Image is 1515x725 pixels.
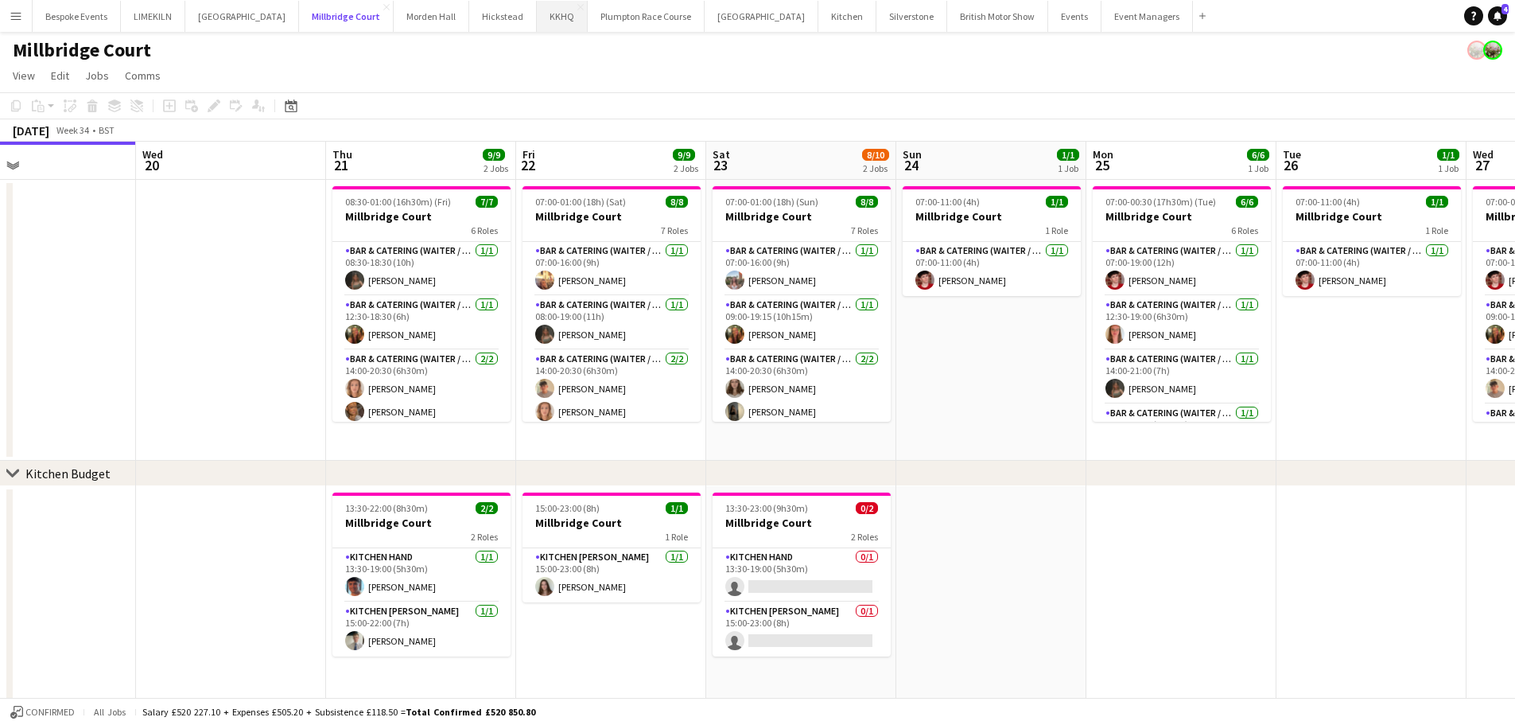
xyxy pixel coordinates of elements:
[1048,1,1101,32] button: Events
[713,186,891,422] div: 07:00-01:00 (18h) (Sun)8/8Millbridge Court7 RolesBar & Catering (Waiter / waitress)1/107:00-16:00...
[13,68,35,83] span: View
[522,147,535,162] span: Fri
[1093,147,1113,162] span: Mon
[856,196,878,208] span: 8/8
[1090,156,1113,174] span: 25
[1248,162,1268,174] div: 1 Job
[332,147,352,162] span: Thu
[535,196,626,208] span: 07:00-01:00 (18h) (Sat)
[99,124,115,136] div: BST
[476,502,498,514] span: 2/2
[121,1,185,32] button: LIMEKILN
[673,149,695,161] span: 9/9
[406,706,535,718] span: Total Confirmed £520 850.80
[851,531,878,543] span: 2 Roles
[588,1,705,32] button: Plumpton Race Course
[471,531,498,543] span: 2 Roles
[1473,147,1494,162] span: Wed
[13,123,49,138] div: [DATE]
[484,162,508,174] div: 2 Jobs
[666,502,688,514] span: 1/1
[863,162,888,174] div: 2 Jobs
[535,502,600,514] span: 15:00-23:00 (8h)
[1283,186,1461,296] div: 07:00-11:00 (4h)1/1Millbridge Court1 RoleBar & Catering (Waiter / waitress)1/107:00-11:00 (4h)[PE...
[713,548,891,602] app-card-role: Kitchen Hand0/113:30-19:00 (5h30m)
[332,548,511,602] app-card-role: Kitchen Hand1/113:30-19:00 (5h30m)[PERSON_NAME]
[1483,41,1502,60] app-user-avatar: Staffing Manager
[710,156,730,174] span: 23
[1470,156,1494,174] span: 27
[522,186,701,422] app-job-card: 07:00-01:00 (18h) (Sat)8/8Millbridge Court7 RolesBar & Catering (Waiter / waitress)1/107:00-16:00...
[8,704,77,721] button: Confirmed
[483,149,505,161] span: 9/9
[332,602,511,657] app-card-role: Kitchen [PERSON_NAME]1/115:00-22:00 (7h)[PERSON_NAME]
[1093,296,1271,350] app-card-role: Bar & Catering (Waiter / waitress)1/112:30-19:00 (6h30m)[PERSON_NAME]
[45,65,76,86] a: Edit
[713,296,891,350] app-card-role: Bar & Catering (Waiter / waitress)1/109:00-19:15 (10h15m)[PERSON_NAME]
[52,124,92,136] span: Week 34
[661,224,688,236] span: 7 Roles
[471,224,498,236] span: 6 Roles
[862,149,889,161] span: 8/10
[1236,196,1258,208] span: 6/6
[537,1,588,32] button: KKHQ
[394,1,469,32] button: Morden Hall
[13,38,151,62] h1: Millbridge Court
[900,156,922,174] span: 24
[903,186,1081,296] app-job-card: 07:00-11:00 (4h)1/1Millbridge Court1 RoleBar & Catering (Waiter / waitress)1/107:00-11:00 (4h)[PE...
[1045,224,1068,236] span: 1 Role
[713,147,730,162] span: Sat
[142,706,535,718] div: Salary £520 227.10 + Expenses £505.20 + Subsistence £118.50 =
[25,707,75,718] span: Confirmed
[725,502,808,514] span: 13:30-23:00 (9h30m)
[1093,186,1271,422] app-job-card: 07:00-00:30 (17h30m) (Tue)6/6Millbridge Court6 RolesBar & Catering (Waiter / waitress)1/107:00-19...
[856,502,878,514] span: 0/2
[674,162,698,174] div: 2 Jobs
[345,502,428,514] span: 13:30-22:00 (8h30m)
[1488,6,1507,25] a: 4
[1247,149,1269,161] span: 6/6
[85,68,109,83] span: Jobs
[522,493,701,602] app-job-card: 15:00-23:00 (8h)1/1Millbridge Court1 RoleKitchen [PERSON_NAME]1/115:00-23:00 (8h)[PERSON_NAME]
[713,493,891,657] app-job-card: 13:30-23:00 (9h30m)0/2Millbridge Court2 RolesKitchen Hand0/113:30-19:00 (5h30m) Kitchen [PERSON_N...
[1101,1,1193,32] button: Event Managers
[1280,156,1301,174] span: 26
[299,1,394,32] button: Millbridge Court
[6,65,41,86] a: View
[1426,196,1448,208] span: 1/1
[851,224,878,236] span: 7 Roles
[1046,196,1068,208] span: 1/1
[332,296,511,350] app-card-role: Bar & Catering (Waiter / waitress)1/112:30-18:30 (6h)[PERSON_NAME]
[332,516,511,530] h3: Millbridge Court
[522,548,701,602] app-card-role: Kitchen [PERSON_NAME]1/115:00-23:00 (8h)[PERSON_NAME]
[1283,209,1461,224] h3: Millbridge Court
[876,1,947,32] button: Silverstone
[522,350,701,427] app-card-role: Bar & Catering (Waiter / waitress)2/214:00-20:30 (6h30m)[PERSON_NAME][PERSON_NAME]
[91,706,129,718] span: All jobs
[330,156,352,174] span: 21
[1105,196,1216,208] span: 07:00-00:30 (17h30m) (Tue)
[140,156,163,174] span: 20
[705,1,818,32] button: [GEOGRAPHIC_DATA]
[332,242,511,296] app-card-role: Bar & Catering (Waiter / waitress)1/108:30-18:30 (10h)[PERSON_NAME]
[1093,350,1271,404] app-card-role: Bar & Catering (Waiter / waitress)1/114:00-21:00 (7h)[PERSON_NAME]
[903,242,1081,296] app-card-role: Bar & Catering (Waiter / waitress)1/107:00-11:00 (4h)[PERSON_NAME]
[1437,149,1459,161] span: 1/1
[1501,4,1509,14] span: 4
[332,186,511,422] app-job-card: 08:30-01:00 (16h30m) (Fri)7/7Millbridge Court6 RolesBar & Catering (Waiter / waitress)1/108:30-18...
[1093,242,1271,296] app-card-role: Bar & Catering (Waiter / waitress)1/107:00-19:00 (12h)[PERSON_NAME]
[1058,162,1078,174] div: 1 Job
[522,296,701,350] app-card-role: Bar & Catering (Waiter / waitress)1/108:00-19:00 (11h)[PERSON_NAME]
[818,1,876,32] button: Kitchen
[520,156,535,174] span: 22
[345,196,451,208] span: 08:30-01:00 (16h30m) (Fri)
[476,196,498,208] span: 7/7
[665,531,688,543] span: 1 Role
[142,147,163,162] span: Wed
